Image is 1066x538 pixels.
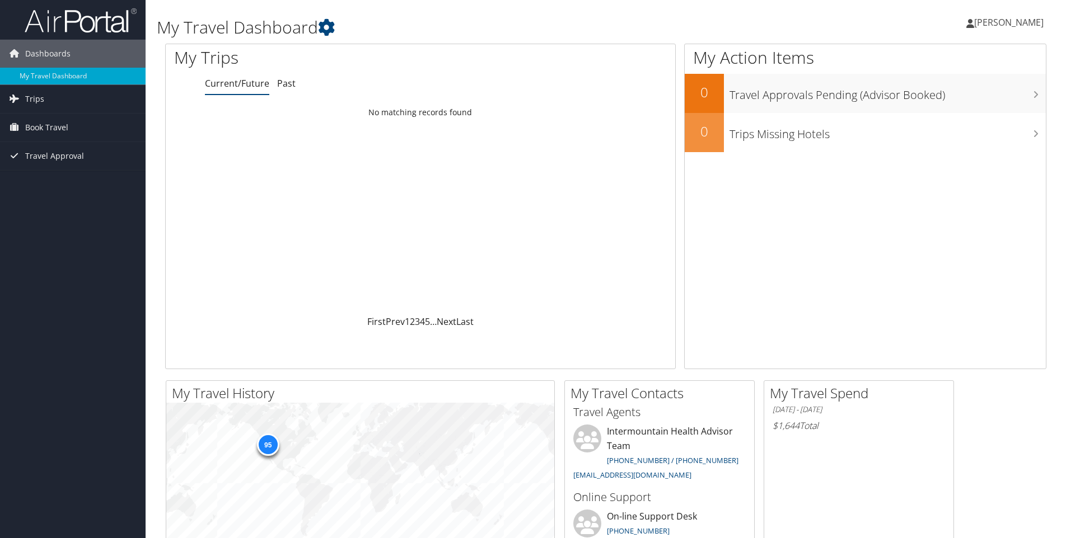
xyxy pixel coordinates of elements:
[773,404,945,415] h6: [DATE] - [DATE]
[685,83,724,102] h2: 0
[410,315,415,328] a: 2
[405,315,410,328] a: 1
[367,315,386,328] a: First
[770,384,953,403] h2: My Travel Spend
[386,315,405,328] a: Prev
[607,526,670,536] a: [PHONE_NUMBER]
[166,102,675,122] td: No matching records found
[25,114,68,141] span: Book Travel
[25,40,71,68] span: Dashboards
[25,7,137,34] img: airportal-logo.png
[437,315,456,328] a: Next
[730,82,1046,103] h3: Travel Approvals Pending (Advisor Booked)
[157,16,755,39] h1: My Travel Dashboard
[685,46,1046,69] h1: My Action Items
[685,74,1046,113] a: 0Travel Approvals Pending (Advisor Booked)
[974,16,1044,29] span: [PERSON_NAME]
[420,315,425,328] a: 4
[773,419,799,432] span: $1,644
[25,85,44,113] span: Trips
[966,6,1055,39] a: [PERSON_NAME]
[205,77,269,89] a: Current/Future
[174,46,455,69] h1: My Trips
[573,470,691,480] a: [EMAIL_ADDRESS][DOMAIN_NAME]
[607,455,738,465] a: [PHONE_NUMBER] / [PHONE_NUMBER]
[172,384,554,403] h2: My Travel History
[685,122,724,141] h2: 0
[456,315,474,328] a: Last
[430,315,437,328] span: …
[573,404,746,420] h3: Travel Agents
[277,77,296,89] a: Past
[415,315,420,328] a: 3
[568,424,751,484] li: Intermountain Health Advisor Team
[25,142,84,170] span: Travel Approval
[573,489,746,505] h3: Online Support
[571,384,754,403] h2: My Travel Contacts
[730,121,1046,142] h3: Trips Missing Hotels
[256,433,279,456] div: 95
[685,113,1046,152] a: 0Trips Missing Hotels
[425,315,430,328] a: 5
[773,419,945,432] h6: Total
